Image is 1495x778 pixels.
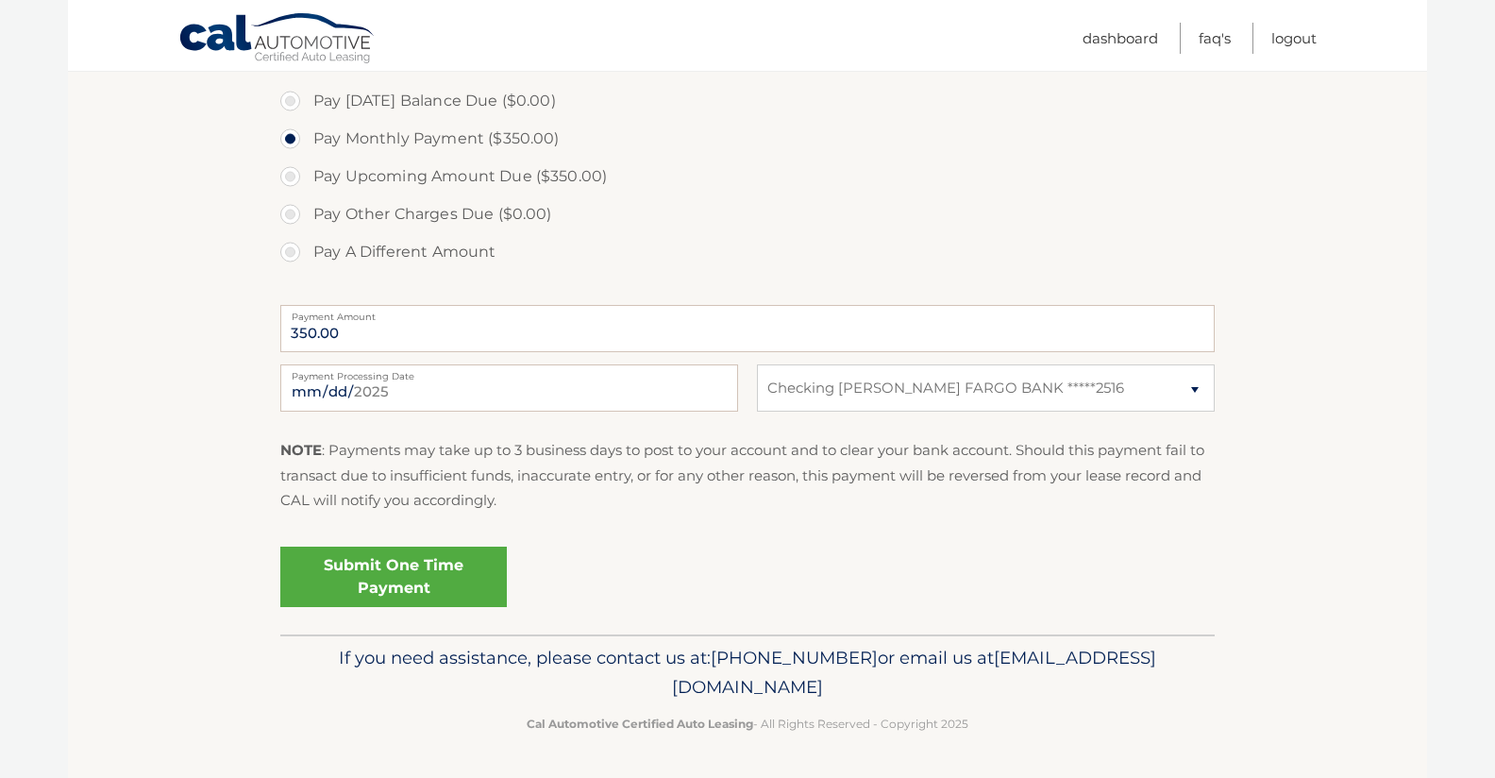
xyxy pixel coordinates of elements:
label: Pay Monthly Payment ($350.00) [280,120,1215,158]
label: Payment Processing Date [280,364,738,380]
label: Payment Amount [280,305,1215,320]
input: Payment Amount [280,305,1215,352]
span: [PHONE_NUMBER] [711,647,878,668]
label: Pay [DATE] Balance Due ($0.00) [280,82,1215,120]
p: - All Rights Reserved - Copyright 2025 [293,714,1202,734]
a: Logout [1271,23,1317,54]
strong: Cal Automotive Certified Auto Leasing [527,717,753,731]
label: Pay Other Charges Due ($0.00) [280,195,1215,233]
a: Dashboard [1083,23,1158,54]
label: Pay Upcoming Amount Due ($350.00) [280,158,1215,195]
p: : Payments may take up to 3 business days to post to your account and to clear your bank account.... [280,438,1215,513]
strong: NOTE [280,441,322,459]
label: Pay A Different Amount [280,233,1215,271]
p: If you need assistance, please contact us at: or email us at [293,643,1202,703]
a: Cal Automotive [178,12,377,67]
a: Submit One Time Payment [280,547,507,607]
a: FAQ's [1199,23,1231,54]
input: Payment Date [280,364,738,412]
